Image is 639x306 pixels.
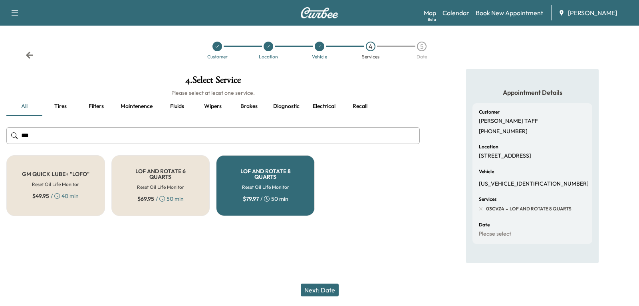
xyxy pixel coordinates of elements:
h6: Location [479,144,498,149]
button: Electrical [306,97,342,116]
button: Tires [42,97,78,116]
div: Services [362,54,379,59]
h6: Reset Oil Life Monitor [137,184,184,191]
span: $ 79.97 [243,195,259,203]
p: [PERSON_NAME] TAFF [479,118,538,125]
div: Vehicle [312,54,327,59]
button: Diagnostic [267,97,306,116]
span: [PERSON_NAME] [568,8,617,18]
span: - [504,205,508,213]
h6: Date [479,222,490,227]
button: Next: Date [301,284,339,296]
button: Filters [78,97,114,116]
a: Book New Appointment [476,8,543,18]
div: Date [417,54,427,59]
div: basic tabs example [6,97,420,116]
div: Beta [428,16,436,22]
h5: Appointment Details [472,88,592,97]
h5: LOF AND ROTATE 8 QUARTS [229,168,302,180]
span: $ 49.95 [32,192,49,200]
p: [STREET_ADDRESS] [479,152,531,160]
span: $ 69.95 [137,195,154,203]
h6: Customer [479,110,500,114]
span: LOF AND ROTATE 8 QUARTS [508,206,572,212]
button: Brakes [231,97,267,116]
h6: Reset Oil Life Monitor [32,181,79,188]
div: / 50 min [243,195,288,203]
div: Location [259,54,278,59]
h5: LOF AND ROTATE 6 QUARTS [125,168,197,180]
button: Fluids [159,97,195,116]
h6: Please select at least one service. [6,89,420,97]
p: [PHONE_NUMBER] [479,128,528,135]
p: Please select [479,230,511,238]
button: Maintenence [114,97,159,116]
h5: GM QUICK LUBE+ "LOFO" [22,171,89,177]
h1: 4 . Select Service [6,75,420,89]
button: Wipers [195,97,231,116]
h6: Services [479,197,496,202]
button: Recall [342,97,378,116]
a: Calendar [443,8,469,18]
div: 4 [366,42,375,51]
div: Back [26,51,34,59]
div: / 50 min [137,195,184,203]
h6: Reset Oil Life Monitor [242,184,289,191]
span: 03CVZ4 [486,206,504,212]
a: MapBeta [424,8,436,18]
div: 5 [417,42,427,51]
p: [US_VEHICLE_IDENTIFICATION_NUMBER] [479,180,589,188]
h6: Vehicle [479,169,494,174]
button: all [6,97,42,116]
div: / 40 min [32,192,79,200]
img: Curbee Logo [300,7,339,18]
div: Customer [207,54,228,59]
